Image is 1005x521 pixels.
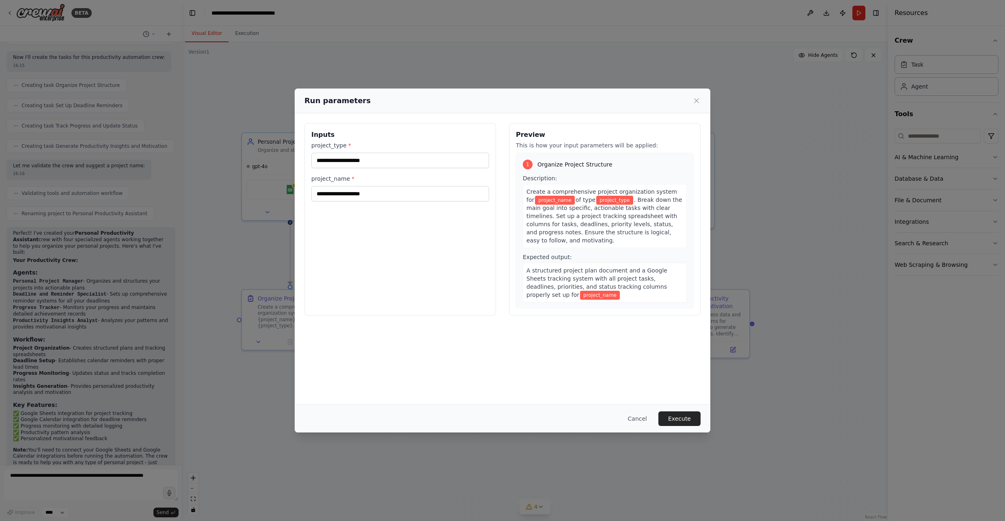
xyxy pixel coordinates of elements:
span: Create a comprehensive project organization system for [526,188,677,203]
span: Description: [523,175,557,182]
h3: Inputs [311,130,489,140]
span: Variable: project_type [596,196,633,205]
h2: Run parameters [304,95,371,106]
span: Expected output: [523,254,572,260]
label: project_type [311,141,489,149]
button: Execute [658,411,701,426]
span: of type [576,197,595,203]
label: project_name [311,175,489,183]
p: This is how your input parameters will be applied: [516,141,694,149]
span: Organize Project Structure [537,160,612,169]
span: A structured project plan document and a Google Sheets tracking system with all project tasks, de... [526,267,667,298]
span: Variable: project_name [580,291,620,300]
div: 1 [523,160,533,169]
span: Variable: project_name [535,196,575,205]
h3: Preview [516,130,694,140]
button: Cancel [621,411,653,426]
